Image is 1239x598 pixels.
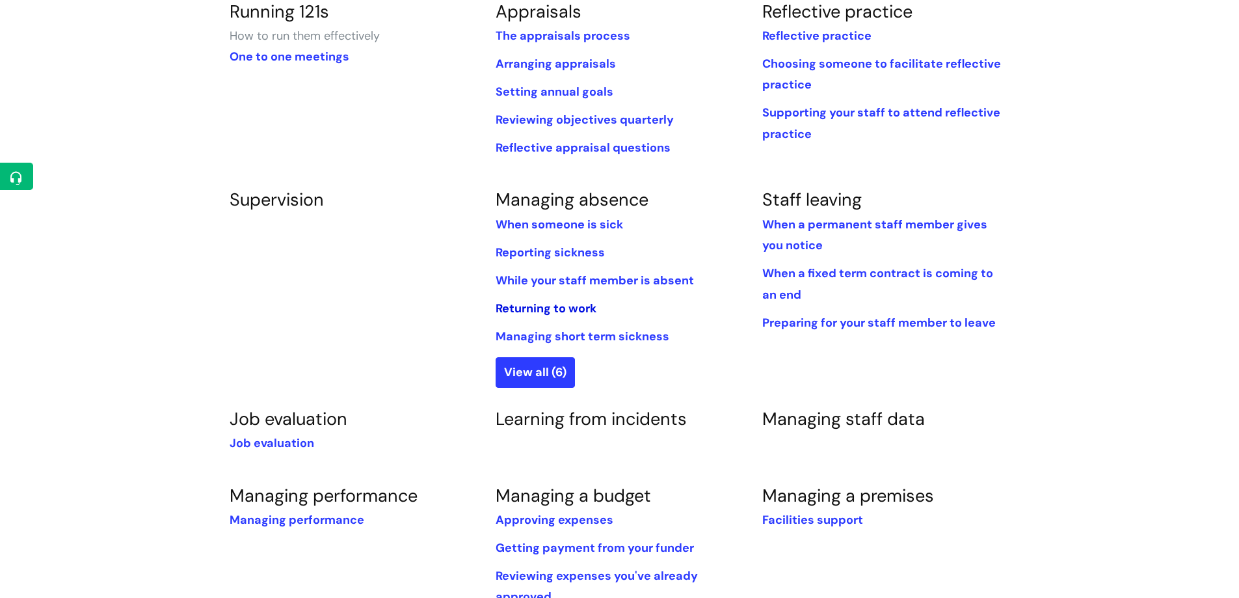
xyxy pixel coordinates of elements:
a: Managing staff data [762,407,925,430]
a: Returning to work [496,301,596,316]
a: Choosing someone to facilitate reflective practice [762,56,1001,92]
a: Staff leaving [762,188,862,211]
a: When someone is sick [496,217,623,232]
a: Job evaluation [230,435,314,451]
a: While‌ ‌your‌ ‌staff‌ ‌member‌ ‌is‌ ‌absent‌ [496,273,694,288]
a: Job evaluation [230,407,347,430]
a: Managing a premises [762,484,934,507]
a: When a permanent staff member gives you notice [762,217,987,253]
a: Supporting your staff to attend reflective practice [762,105,1000,141]
a: Getting payment from your funder [496,540,694,556]
a: Facilities support [762,512,863,528]
a: Approving expenses [496,512,613,528]
a: Managing performance [230,512,364,528]
a: Preparing for your staff member to leave [762,315,996,331]
a: Reflective appraisal questions [496,140,671,156]
a: The appraisals process [496,28,630,44]
a: Managing absence [496,188,648,211]
a: Learning from incidents [496,407,687,430]
a: Reflective practice [762,28,872,44]
a: Reviewing objectives quarterly [496,112,674,128]
a: When a fixed term contract is coming to an end [762,265,993,302]
a: Arranging appraisals [496,56,616,72]
a: Reporting sickness [496,245,605,260]
a: Managing a budget [496,484,651,507]
a: View all (6) [496,357,575,387]
a: Managing short term sickness [496,329,669,344]
a: Managing performance [230,484,418,507]
a: Setting annual goals [496,84,613,100]
a: Supervision [230,188,324,211]
a: One to one meetings [230,49,349,64]
span: How to run them effectively [230,28,380,44]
